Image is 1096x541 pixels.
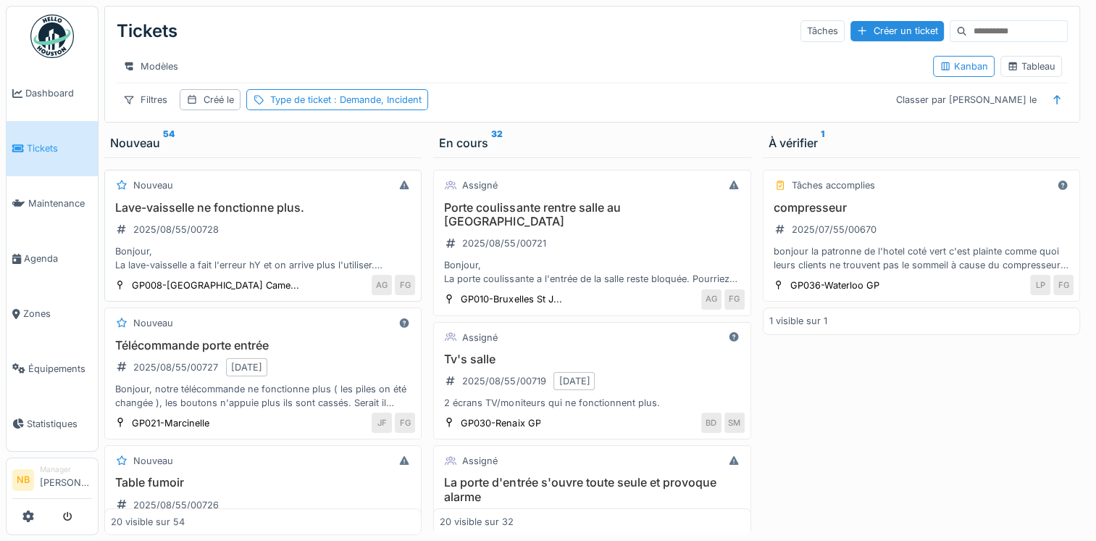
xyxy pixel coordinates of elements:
[790,278,879,292] div: GP036-Waterloo GP
[462,454,498,468] div: Assigné
[372,275,392,295] div: AG
[439,134,745,152] div: En cours
[111,382,415,410] div: Bonjour, notre télécommande ne fonctionne plus ( les piles on été changée ), les boutons n'appuie...
[491,134,503,152] sup: 32
[110,134,416,152] div: Nouveau
[1007,59,1055,73] div: Tableau
[440,201,744,228] h3: Porte coulissante rentre salle au [GEOGRAPHIC_DATA]
[701,413,721,433] div: BD
[111,476,415,490] h3: Table fumoir
[792,223,877,236] div: 2025/07/55/00670
[133,316,173,330] div: Nouveau
[7,121,98,176] a: Tickets
[133,178,173,192] div: Nouveau
[132,416,209,430] div: GP021-Marcinelle
[769,134,1074,152] div: À vérifier
[25,86,92,100] span: Dashboard
[800,20,845,41] div: Tâches
[440,476,744,503] h3: La porte d'entrée s'ouvre toute seule et provoque alarme
[724,289,745,310] div: FG
[7,341,98,396] a: Équipements
[163,134,175,152] sup: 54
[440,515,514,529] div: 20 visible sur 32
[850,21,944,41] div: Créer un ticket
[7,231,98,286] a: Agenda
[7,176,98,231] a: Maintenance
[40,464,92,495] li: [PERSON_NAME]
[440,352,744,366] h3: Tv's salle
[28,362,92,376] span: Équipements
[724,413,745,433] div: SM
[40,464,92,475] div: Manager
[111,201,415,215] h3: Lave-vaisselle ne fonctionne plus.
[769,201,1074,215] h3: compresseur
[30,15,74,58] img: Badge_color-CXgf-gQk.svg
[461,416,540,430] div: GP030-Renaix GP
[7,286,98,342] a: Zones
[133,223,219,236] div: 2025/08/55/00728
[701,289,721,310] div: AG
[462,236,545,250] div: 2025/08/55/00721
[12,464,92,499] a: NB Manager[PERSON_NAME]
[890,89,1043,110] div: Classer par [PERSON_NAME] le
[440,258,744,286] div: Bonjour, La porte coulissante a l'entrée de la salle reste bloquée. Pourriez-vous faire interveni...
[27,141,92,155] span: Tickets
[133,454,173,468] div: Nouveau
[395,275,415,295] div: FG
[461,292,561,306] div: GP010-Bruxelles St J...
[462,331,498,344] div: Assigné
[462,178,498,192] div: Assigné
[559,374,590,388] div: [DATE]
[372,413,392,433] div: JF
[1030,275,1050,295] div: LP
[12,469,34,491] li: NB
[270,93,422,107] div: Type de ticket
[28,197,92,210] span: Maintenance
[133,498,219,512] div: 2025/08/55/00726
[769,244,1074,272] div: bonjour la patronne de l'hotel coté vert c'est plainte comme quoi leurs clients ne trouvent pas l...
[132,278,299,292] div: GP008-[GEOGRAPHIC_DATA] Came...
[111,244,415,272] div: Bonjour, La lave-vaisselle a fait l'erreur hY et on arrive plus l'utiliser. Pouvez vous contacter...
[111,515,185,529] div: 20 visible sur 54
[462,374,545,388] div: 2025/08/55/00719
[7,396,98,451] a: Statistiques
[1053,275,1074,295] div: FG
[23,307,92,321] span: Zones
[231,360,262,374] div: [DATE]
[133,360,218,374] div: 2025/08/55/00727
[117,56,185,77] div: Modèles
[331,94,422,105] span: : Demande, Incident
[395,413,415,433] div: FG
[24,252,92,265] span: Agenda
[27,417,92,431] span: Statistiques
[7,66,98,121] a: Dashboard
[117,89,174,110] div: Filtres
[440,396,744,410] div: 2 écrans TV/moniteurs qui ne fonctionnent plus.
[204,93,234,107] div: Créé le
[940,59,988,73] div: Kanban
[769,314,827,328] div: 1 visible sur 1
[117,12,177,50] div: Tickets
[792,178,875,192] div: Tâches accomplies
[821,134,824,152] sup: 1
[111,339,415,352] h3: Télécommande porte entrée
